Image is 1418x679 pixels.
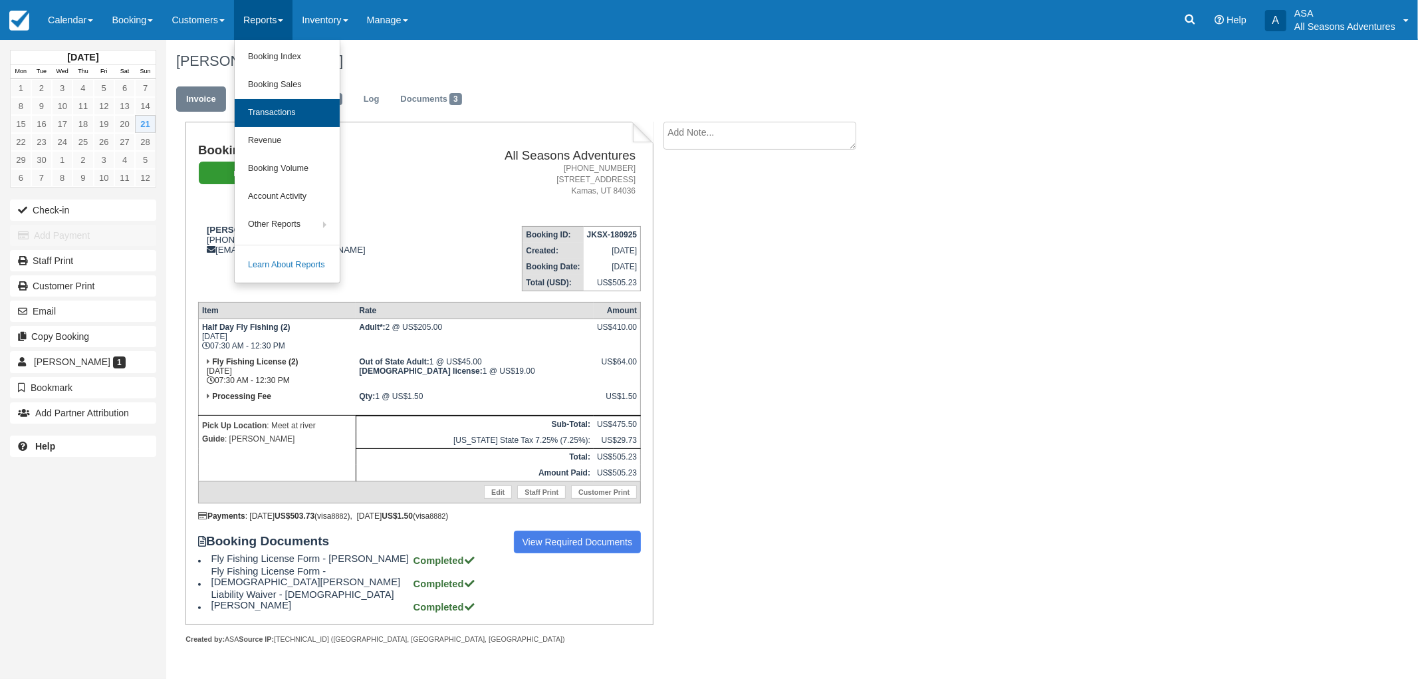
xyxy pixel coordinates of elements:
[597,357,637,377] div: US$64.00
[356,465,594,481] th: Amount Paid:
[10,200,156,221] button: Check-in
[135,97,156,115] a: 14
[235,211,340,239] a: Other Reports
[571,485,637,499] a: Customer Print
[202,419,352,432] p: : Meet at river
[135,133,156,151] a: 28
[72,97,93,115] a: 11
[198,319,356,354] td: [DATE] 07:30 AM - 12:30 PM
[235,71,340,99] a: Booking Sales
[72,151,93,169] a: 2
[113,356,126,368] span: 1
[135,169,156,187] a: 12
[94,65,114,79] th: Fri
[94,133,114,151] a: 26
[52,79,72,97] a: 3
[414,555,476,566] strong: Completed
[517,485,566,499] a: Staff Print
[114,97,135,115] a: 13
[94,115,114,133] a: 19
[114,151,135,169] a: 4
[10,275,156,297] a: Customer Print
[198,511,245,521] strong: Payments
[356,319,594,354] td: 2 @ US$205.00
[31,65,52,79] th: Tue
[594,303,641,319] th: Amount
[212,357,298,366] strong: Fly Fishing License (2)
[235,251,340,279] a: Learn About Reports
[235,99,340,127] a: Transactions
[10,351,156,372] a: [PERSON_NAME] 1
[523,243,584,259] th: Created:
[185,635,225,643] strong: Created by:
[94,169,114,187] a: 10
[198,511,641,521] div: : [DATE] (visa ), [DATE] (visa )
[382,511,413,521] strong: US$1.50
[239,635,274,643] strong: Source IP:
[11,79,31,97] a: 1
[449,93,462,105] span: 3
[10,225,156,246] button: Add Payment
[227,86,263,112] a: Edit
[1227,15,1246,25] span: Help
[11,115,31,133] a: 15
[11,133,31,151] a: 22
[72,133,93,151] a: 25
[11,65,31,79] th: Mon
[429,512,445,520] small: 8882
[414,579,476,589] strong: Completed
[202,323,291,332] strong: Half Day Fly Fishing (2)
[597,392,637,412] div: US$1.50
[587,230,637,239] strong: JKSX-180925
[359,357,429,366] strong: Out of State Adult
[10,250,156,271] a: Staff Print
[34,356,110,367] span: [PERSON_NAME]
[199,162,298,185] em: Paid
[211,553,411,564] span: Fly Fishing License Form - [PERSON_NAME]
[359,366,483,376] strong: 12 And 13 year old license
[52,151,72,169] a: 1
[31,133,52,151] a: 23
[31,97,52,115] a: 9
[10,301,156,322] button: Email
[11,169,31,187] a: 6
[211,589,411,611] span: Liability Waiver - [DEMOGRAPHIC_DATA][PERSON_NAME]
[114,133,135,151] a: 27
[72,115,93,133] a: 18
[1294,20,1395,33] p: All Seasons Adventures
[594,432,641,449] td: US$29.73
[67,52,98,63] strong: [DATE]
[235,155,340,183] a: Booking Volume
[523,275,584,291] th: Total (USD):
[198,354,356,388] td: [DATE] 07:30 AM - 12:30 PM
[212,392,271,401] strong: Processing Fee
[94,151,114,169] a: 3
[414,602,476,612] strong: Completed
[523,227,584,243] th: Booking ID:
[198,534,342,549] strong: Booking Documents
[514,531,642,553] a: View Required Documents
[597,323,637,342] div: US$410.00
[1294,7,1395,20] p: ASA
[10,436,156,457] a: Help
[114,79,135,97] a: 6
[72,65,93,79] th: Thu
[198,303,356,319] th: Item
[114,115,135,133] a: 20
[235,183,340,211] a: Account Activity
[72,79,93,97] a: 4
[359,392,375,401] strong: Qty
[52,133,72,151] a: 24
[31,115,52,133] a: 16
[9,11,29,31] img: checkfront-main-nav-mini-logo.png
[94,97,114,115] a: 12
[202,432,352,446] p: : [PERSON_NAME]
[390,86,471,112] a: Documents3
[198,225,438,255] div: [PHONE_NUMBER] [EMAIL_ADDRESS][DOMAIN_NAME]
[1265,10,1286,31] div: A
[52,169,72,187] a: 8
[52,97,72,115] a: 10
[198,144,438,158] h1: Booking Invoice
[10,326,156,347] button: Copy Booking
[207,225,281,235] strong: [PERSON_NAME]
